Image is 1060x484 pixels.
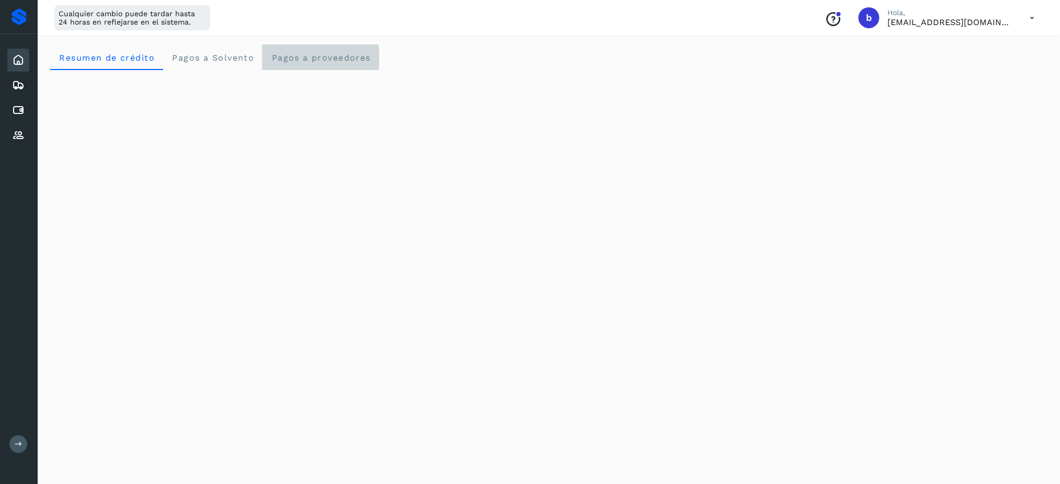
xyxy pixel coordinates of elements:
span: Pagos a Solvento [172,53,254,63]
div: Cualquier cambio puede tardar hasta 24 horas en reflejarse en el sistema. [54,5,210,30]
div: Embarques [7,74,29,97]
p: Hola, [888,8,1013,17]
div: Inicio [7,49,29,72]
div: Cuentas por pagar [7,99,29,122]
span: Resumen de crédito [59,53,155,63]
div: Proveedores [7,124,29,147]
span: Pagos a proveedores [271,53,371,63]
p: bluna@shuttlecentral.com [888,17,1013,27]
